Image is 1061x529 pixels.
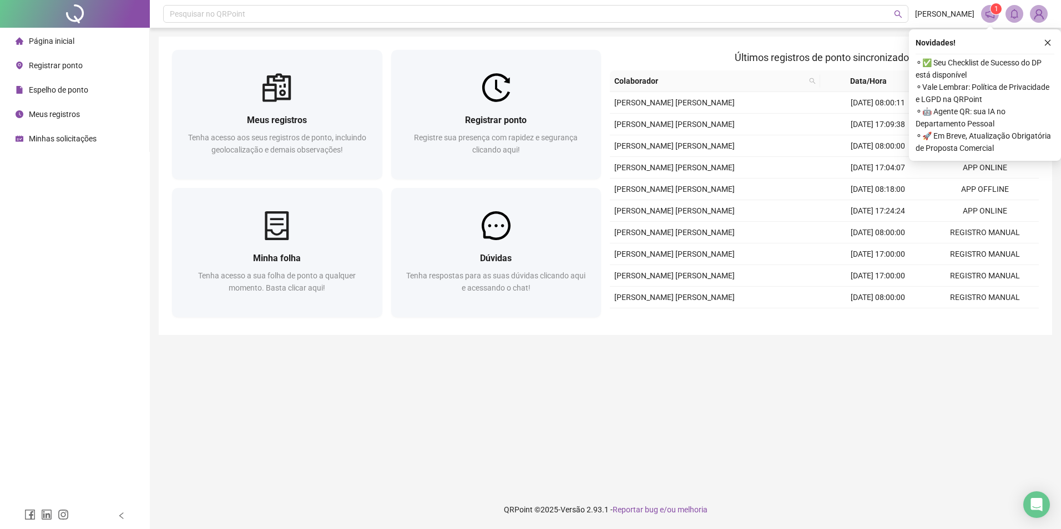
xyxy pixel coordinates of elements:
[614,75,805,87] span: Colaborador
[916,37,956,49] span: Novidades !
[809,78,816,84] span: search
[825,265,932,287] td: [DATE] 17:00:00
[118,512,125,520] span: left
[825,287,932,308] td: [DATE] 08:00:00
[932,200,1039,222] td: APP ONLINE
[1030,6,1047,22] img: 67516
[825,135,932,157] td: [DATE] 08:00:00
[820,70,926,92] th: Data/Hora
[391,50,602,179] a: Registrar pontoRegistre sua presença com rapidez e segurança clicando aqui!
[932,222,1039,243] td: REGISTRO MANUAL
[150,490,1061,529] footer: QRPoint © 2025 - 2.93.1 -
[16,86,23,94] span: file
[614,120,735,129] span: [PERSON_NAME] [PERSON_NAME]
[825,308,932,330] td: [DATE] 17:10:00
[825,114,932,135] td: [DATE] 17:09:38
[614,271,735,280] span: [PERSON_NAME] [PERSON_NAME]
[932,157,1039,179] td: APP ONLINE
[406,271,585,292] span: Tenha respostas para as suas dúvidas clicando aqui e acessando o chat!
[916,81,1054,105] span: ⚬ Vale Lembrar: Política de Privacidade e LGPD na QRPoint
[480,253,512,263] span: Dúvidas
[614,250,735,258] span: [PERSON_NAME] [PERSON_NAME]
[29,110,80,119] span: Meus registros
[16,110,23,118] span: clock-circle
[465,115,527,125] span: Registrar ponto
[253,253,301,263] span: Minha folha
[614,206,735,215] span: [PERSON_NAME] [PERSON_NAME]
[29,37,74,45] span: Página inicial
[614,141,735,150] span: [PERSON_NAME] [PERSON_NAME]
[16,37,23,45] span: home
[894,10,902,18] span: search
[825,200,932,222] td: [DATE] 17:24:24
[807,73,818,89] span: search
[825,243,932,265] td: [DATE] 17:00:00
[29,85,88,94] span: Espelho de ponto
[932,308,1039,330] td: REGISTRO MANUAL
[932,243,1039,265] td: REGISTRO MANUAL
[188,133,366,154] span: Tenha acesso aos seus registros de ponto, incluindo geolocalização e demais observações!
[172,188,382,317] a: Minha folhaTenha acesso a sua folha de ponto a qualquer momento. Basta clicar aqui!
[247,115,307,125] span: Meus registros
[58,509,69,520] span: instagram
[825,75,912,87] span: Data/Hora
[1023,491,1050,518] div: Open Intercom Messenger
[613,505,708,514] span: Reportar bug e/ou melhoria
[614,163,735,172] span: [PERSON_NAME] [PERSON_NAME]
[825,92,932,114] td: [DATE] 08:00:11
[41,509,52,520] span: linkedin
[825,157,932,179] td: [DATE] 17:04:07
[985,9,995,19] span: notification
[560,505,585,514] span: Versão
[614,185,735,194] span: [PERSON_NAME] [PERSON_NAME]
[24,509,36,520] span: facebook
[932,287,1039,308] td: REGISTRO MANUAL
[932,265,1039,287] td: REGISTRO MANUAL
[1009,9,1019,19] span: bell
[391,188,602,317] a: DúvidasTenha respostas para as suas dúvidas clicando aqui e acessando o chat!
[916,57,1054,81] span: ⚬ ✅ Seu Checklist de Sucesso do DP está disponível
[172,50,382,179] a: Meus registrosTenha acesso aos seus registros de ponto, incluindo geolocalização e demais observa...
[825,222,932,243] td: [DATE] 08:00:00
[916,105,1054,130] span: ⚬ 🤖 Agente QR: sua IA no Departamento Pessoal
[614,228,735,237] span: [PERSON_NAME] [PERSON_NAME]
[932,179,1039,200] td: APP OFFLINE
[735,52,914,63] span: Últimos registros de ponto sincronizados
[825,179,932,200] td: [DATE] 08:18:00
[916,130,1054,154] span: ⚬ 🚀 Em Breve, Atualização Obrigatória de Proposta Comercial
[614,293,735,302] span: [PERSON_NAME] [PERSON_NAME]
[614,98,735,107] span: [PERSON_NAME] [PERSON_NAME]
[29,134,97,143] span: Minhas solicitações
[29,61,83,70] span: Registrar ponto
[991,3,1002,14] sup: 1
[414,133,578,154] span: Registre sua presença com rapidez e segurança clicando aqui!
[16,62,23,69] span: environment
[16,135,23,143] span: schedule
[994,5,998,13] span: 1
[198,271,356,292] span: Tenha acesso a sua folha de ponto a qualquer momento. Basta clicar aqui!
[915,8,974,20] span: [PERSON_NAME]
[1044,39,1052,47] span: close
